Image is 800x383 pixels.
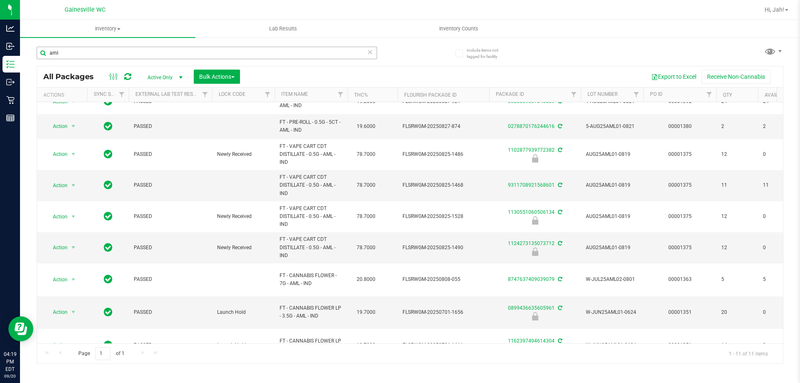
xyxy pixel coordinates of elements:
span: Action [45,120,68,132]
span: PASSED [134,213,207,220]
span: Newly Received [217,244,270,252]
span: Action [45,96,68,108]
span: FT - VAPE CART CDT DISTILLATE - 0.5G - AML - IND [280,205,342,229]
span: Inventory Counts [428,25,490,33]
span: In Sync [104,273,112,285]
a: THC% [354,92,368,98]
span: Action [45,242,68,253]
span: 2 [763,123,795,130]
a: 00001351 [668,309,692,315]
span: Launch Hold [217,308,270,316]
span: FT - VAPE CART CDT DISTILLATE - 0.5G - AML - IND [280,235,342,260]
span: Sync from Compliance System [557,182,562,188]
inline-svg: Retail [6,96,15,104]
span: Lab Results [258,25,308,33]
span: FLSRWGM-20250701-1656 [402,308,484,316]
span: select [68,96,79,108]
span: 19.6000 [352,120,380,133]
button: Bulk Actions [194,70,240,84]
inline-svg: Analytics [6,24,15,33]
span: Hi, Jah! [765,6,784,13]
span: FLSRWGM-20250825-1490 [402,244,484,252]
span: Launch Hold [217,341,270,349]
span: In Sync [104,120,112,132]
span: In Sync [104,306,112,318]
span: 5-AUG25AML01-0821 [586,123,638,130]
a: 00001351 [668,342,692,348]
a: Item Name [281,91,308,97]
span: Sync from Compliance System [557,240,562,246]
span: PASSED [134,341,207,349]
span: select [68,180,79,191]
a: 00001375 [668,182,692,188]
span: Inventory [20,25,195,33]
div: Launch Hold [488,312,582,320]
span: 2 [721,123,753,130]
div: Actions [43,92,84,98]
span: 0 [763,150,795,158]
span: 12 [721,213,753,220]
span: Action [45,180,68,191]
span: FLSRWGM-20250825-1468 [402,181,484,189]
a: 9311708921568601 [508,182,555,188]
span: W-JUN25AML01-0624 [586,308,638,316]
inline-svg: Inbound [6,42,15,50]
span: In Sync [104,210,112,222]
span: AUG25AML01-0819 [586,244,638,252]
a: Filter [334,88,347,102]
button: Export to Excel [646,70,702,84]
span: 12 [721,244,753,252]
span: 0 [763,308,795,316]
span: Action [45,274,68,285]
button: Receive Non-Cannabis [702,70,770,84]
a: Lab Results [195,20,371,38]
a: External Lab Test Result [135,91,201,97]
span: PASSED [134,181,207,189]
span: FLSRWGM-20250825-1486 [402,150,484,158]
span: FLSRWGM-20250701-1611 [402,341,484,349]
span: 11 [721,181,753,189]
span: AUG25AML01-0819 [586,213,638,220]
div: Newly Received [488,154,582,163]
span: Action [45,148,68,160]
span: 19.7000 [352,339,380,351]
span: In Sync [104,242,112,253]
span: Action [45,339,68,351]
span: 5 [763,275,795,283]
span: PASSED [134,150,207,158]
span: select [68,242,79,253]
div: Newly Received [488,216,582,225]
span: PASSED [134,123,207,130]
span: 0 [763,341,795,349]
span: 19.7000 [352,306,380,318]
a: 00001363 [668,276,692,282]
span: Sync from Compliance System [557,305,562,311]
span: FLSRWGM-20250808-055 [402,275,484,283]
input: Search Package ID, Item Name, SKU, Lot or Part Number... [37,47,377,59]
span: FT - PRE-ROLL - 0.5G - 5CT - AML - IND [280,118,342,134]
span: FT - VAPE CART CDT DISTILLATE - 0.5G - AML - IND [280,173,342,198]
span: In Sync [104,179,112,191]
a: Inventory Counts [371,20,546,38]
a: Qty [723,92,732,98]
span: select [68,120,79,132]
span: 20 [721,308,753,316]
span: 14 [721,341,753,349]
span: Action [45,211,68,223]
span: Sync from Compliance System [557,276,562,282]
span: 5 [721,275,753,283]
input: 1 [95,347,110,360]
a: Inventory [20,20,195,38]
span: Action [45,306,68,318]
span: FLSRWGM-20250827-874 [402,123,484,130]
a: 1124273135073712 [508,240,555,246]
span: W-JUL25AML02-0801 [586,275,638,283]
span: Include items not tagged for facility [467,47,508,60]
span: Newly Received [217,213,270,220]
span: 0 [763,244,795,252]
a: Package ID [496,91,524,97]
span: Newly Received [217,150,270,158]
a: Lock Code [219,91,245,97]
span: PASSED [134,275,207,283]
span: Sync from Compliance System [557,209,562,215]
